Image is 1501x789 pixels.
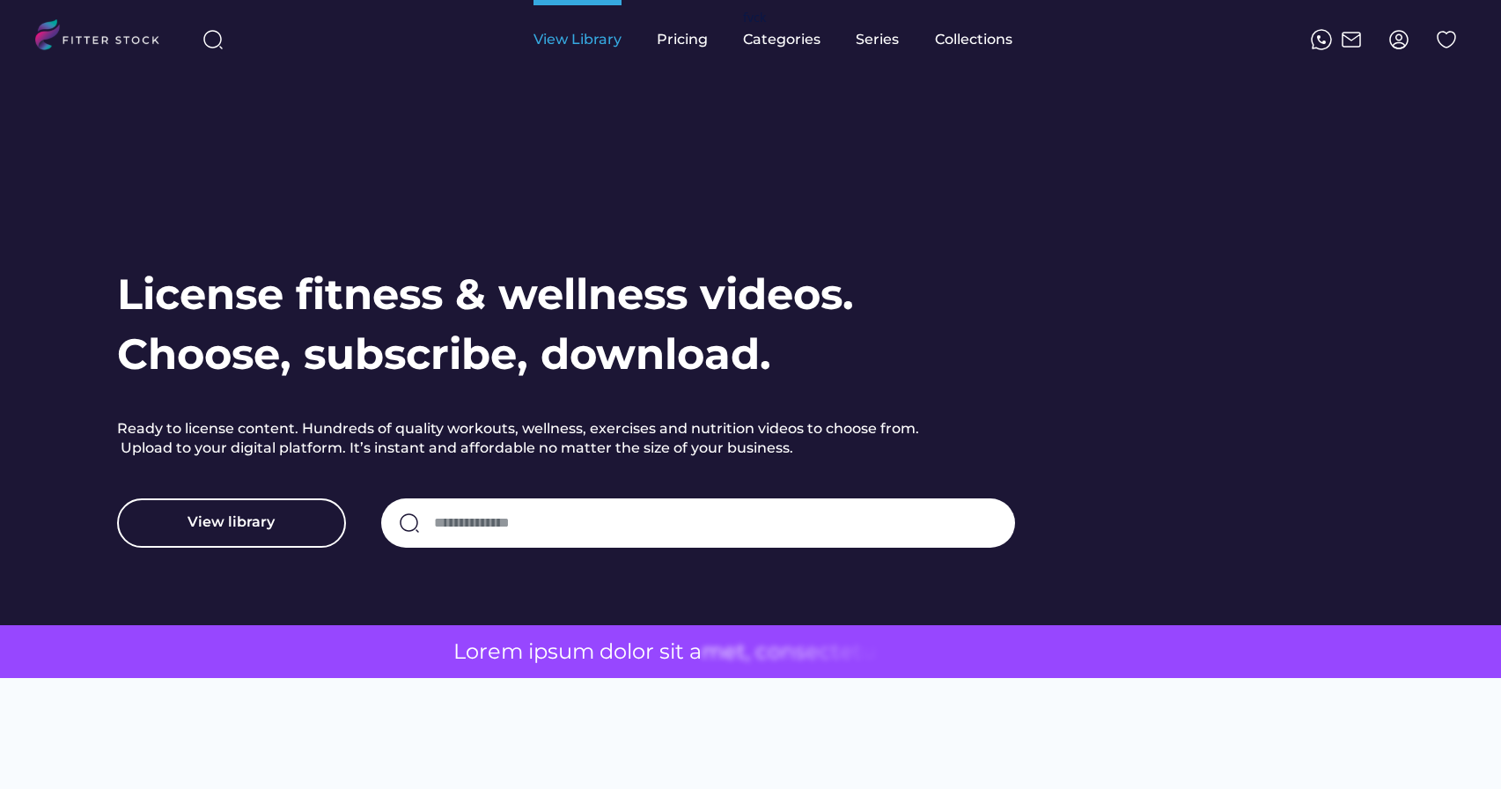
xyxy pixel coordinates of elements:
[600,637,614,667] span: d
[453,637,466,667] span: L
[755,637,768,667] span: c
[548,637,558,667] span: s
[724,637,737,667] span: e
[806,637,819,667] span: e
[840,637,853,667] span: e
[614,637,627,667] span: o
[466,637,479,667] span: o
[659,637,670,667] span: s
[781,637,795,667] span: n
[702,637,724,667] span: m
[743,30,820,49] div: Categories
[831,637,840,667] span: t
[501,637,523,667] span: m
[1341,29,1362,50] img: Frame%2051.svg
[1436,29,1457,50] img: Group%201000002324%20%282%29.svg
[795,637,806,667] span: s
[675,637,684,667] span: t
[743,9,766,26] div: fvck
[657,30,708,49] div: Pricing
[768,637,781,667] span: o
[533,637,548,667] span: p
[35,19,174,55] img: LOGO.svg
[856,30,900,49] div: Series
[935,30,1012,49] div: Collections
[737,637,746,667] span: t
[632,637,645,667] span: o
[202,29,224,50] img: search-normal%203.svg
[670,637,675,667] span: i
[746,637,750,667] span: ,
[117,498,346,548] button: View library
[533,30,622,49] div: View Library
[627,637,632,667] span: l
[1388,29,1409,50] img: profile-circle.svg
[479,637,488,667] span: r
[572,637,594,667] span: m
[528,637,533,667] span: i
[558,637,572,667] span: u
[488,637,501,667] span: e
[117,265,866,383] h1: License fitness & wellness videos. Choose, subscribe, download.
[689,637,702,667] span: a
[645,637,654,667] span: r
[853,637,862,667] span: t
[819,637,831,667] span: c
[862,637,876,667] span: u
[117,419,962,463] h2: Ready to license content. Hundreds of quality workouts, wellness, exercises and nutrition videos ...
[399,512,420,534] img: search-normal.svg
[1311,29,1332,50] img: meteor-icons_whatsapp%20%281%29.svg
